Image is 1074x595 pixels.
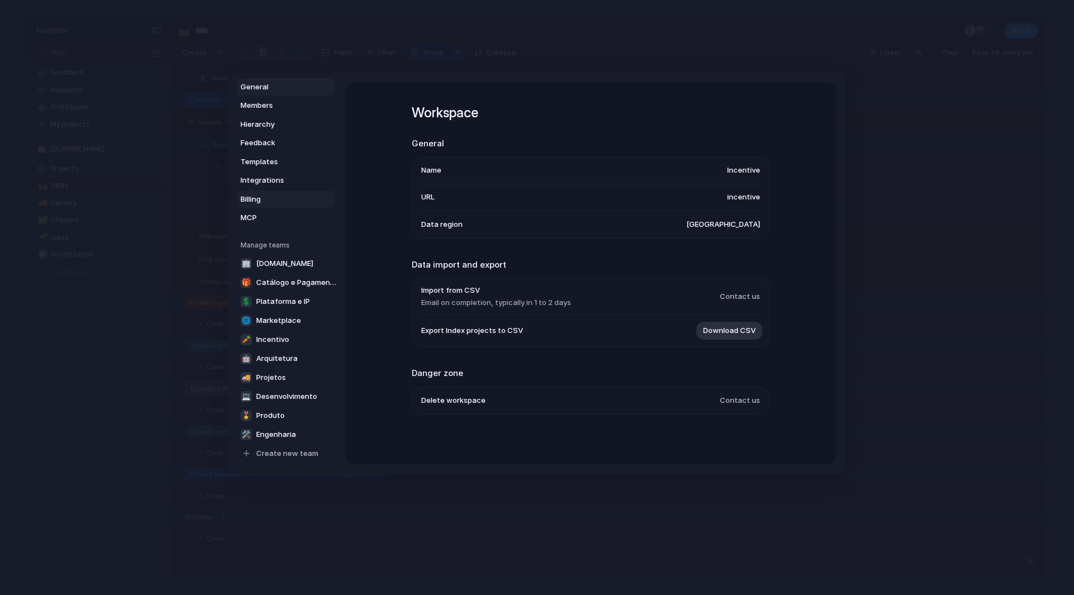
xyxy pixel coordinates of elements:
[241,156,312,168] span: Templates
[256,372,286,383] span: Projetos
[241,240,335,250] h5: Manage teams
[256,391,317,402] span: Desenvolvimento
[686,219,760,230] span: [GEOGRAPHIC_DATA]
[241,82,312,93] span: General
[237,78,335,96] a: General
[237,388,340,406] a: 💻Desenvolvimento
[237,116,335,134] a: Hierarchy
[241,391,252,402] div: 💻
[241,175,312,186] span: Integrations
[237,293,340,311] a: 💲Plataforma e IP
[727,165,760,177] span: Incentive
[421,297,571,308] span: Email on completion, typically in 1 to 2 days
[720,395,760,406] span: Contact us
[241,212,312,223] span: MCP
[421,192,435,203] span: URL
[256,353,298,364] span: Arquitetura
[241,315,252,326] div: 🌐
[241,334,252,345] div: 🥕
[237,331,340,349] a: 🥕Incentivo
[241,296,252,307] div: 💲
[256,315,301,326] span: Marketplace
[421,285,571,296] span: Import from CSV
[237,312,340,330] a: 🌐Marketplace
[421,326,523,337] span: Export Index projects to CSV
[237,445,340,463] a: Create new team
[412,103,770,123] h1: Workspace
[412,259,770,272] h2: Data import and export
[241,372,252,383] div: 🚚
[256,429,296,440] span: Engenharia
[237,426,340,444] a: 🛠️Engenharia
[256,277,337,288] span: Catálogo e Pagamentos
[237,274,340,292] a: 🎁Catálogo e Pagamentos
[256,448,318,459] span: Create new team
[237,153,335,171] a: Templates
[412,367,770,380] h2: Danger zone
[237,209,335,227] a: MCP
[241,119,312,130] span: Hierarchy
[241,353,252,364] div: 🤖
[241,194,312,205] span: Billing
[241,258,252,269] div: 🏢
[241,277,252,288] div: 🎁
[256,334,289,345] span: Incentivo
[237,350,340,368] a: 🤖Arquitetura
[256,258,313,269] span: [DOMAIN_NAME]
[256,410,285,421] span: Produto
[237,134,335,152] a: Feedback
[241,100,312,111] span: Members
[241,429,252,440] div: 🛠️
[727,192,760,203] span: incentive
[241,137,312,149] span: Feedback
[237,172,335,189] a: Integrations
[421,165,441,177] span: Name
[412,137,770,150] h2: General
[256,296,310,307] span: Plataforma e IP
[237,97,335,115] a: Members
[720,291,760,302] span: Contact us
[237,369,340,387] a: 🚚Projetos
[241,410,252,421] div: 🎖️
[237,255,340,273] a: 🏢[DOMAIN_NAME]
[421,219,463,230] span: Data region
[237,191,335,208] a: Billing
[703,326,756,337] span: Download CSV
[421,395,486,406] span: Delete workspace
[696,322,762,340] button: Download CSV
[237,407,340,425] a: 🎖️Produto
